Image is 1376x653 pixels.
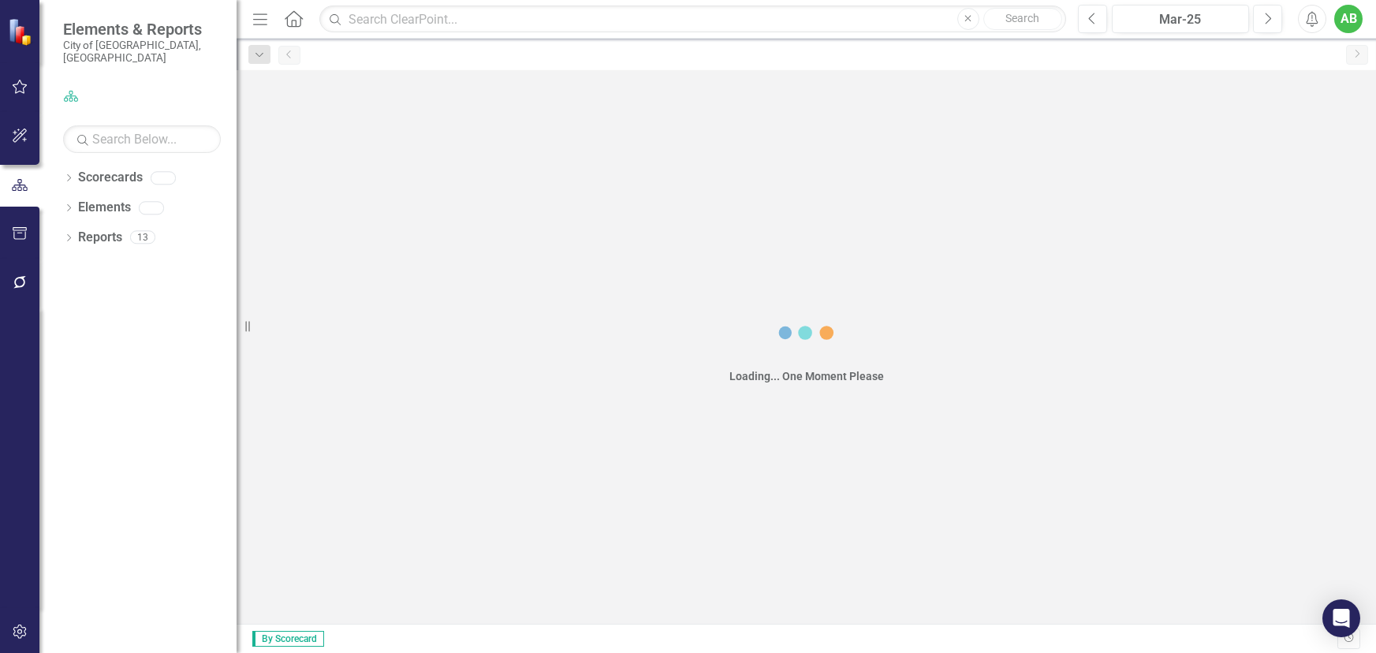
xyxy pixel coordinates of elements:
span: By Scorecard [252,631,324,647]
a: Reports [78,229,122,247]
div: 13 [130,231,155,244]
div: Open Intercom Messenger [1322,599,1360,637]
div: Mar-25 [1117,10,1244,29]
img: ClearPoint Strategy [8,18,35,46]
button: Search [983,8,1062,30]
button: AB [1334,5,1363,33]
input: Search ClearPoint... [319,6,1065,33]
a: Elements [78,199,131,217]
button: Mar-25 [1112,5,1250,33]
span: Elements & Reports [63,20,221,39]
input: Search Below... [63,125,221,153]
div: Loading... One Moment Please [729,368,884,384]
span: Search [1005,12,1039,24]
small: City of [GEOGRAPHIC_DATA], [GEOGRAPHIC_DATA] [63,39,221,65]
a: Scorecards [78,169,143,187]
